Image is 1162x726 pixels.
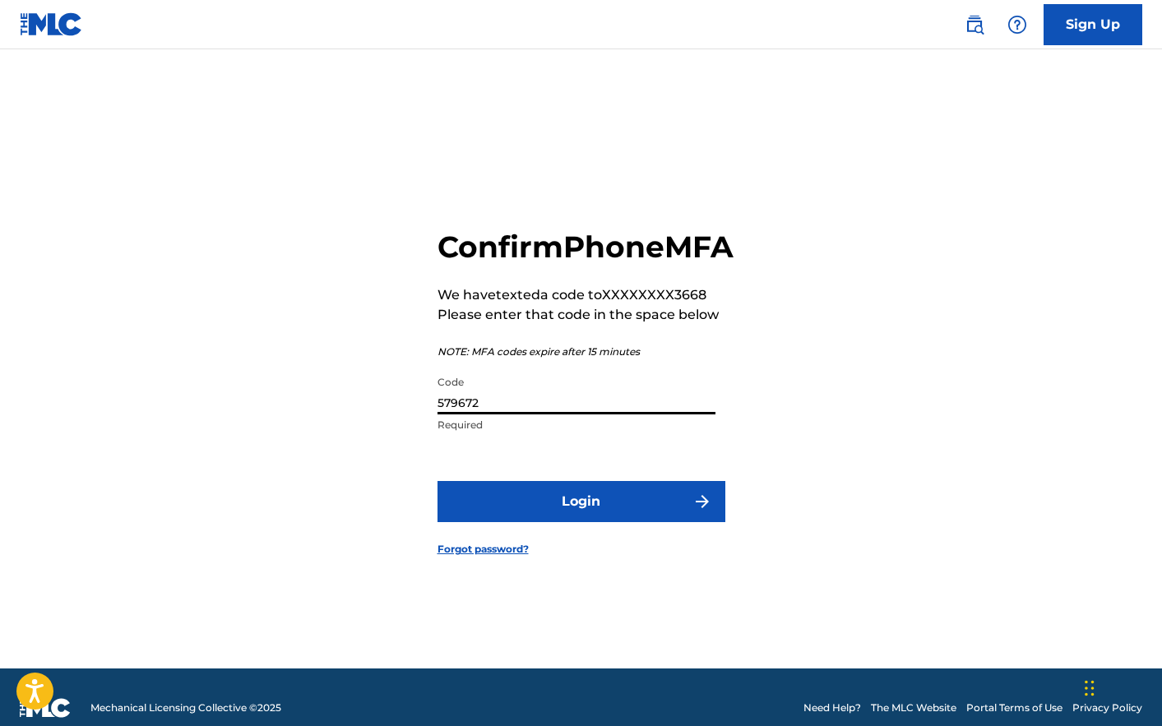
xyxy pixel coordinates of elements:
iframe: Chat Widget [1080,647,1162,726]
img: logo [20,698,71,718]
img: f7272a7cc735f4ea7f67.svg [692,492,712,511]
a: Forgot password? [437,542,529,557]
div: Help [1001,8,1034,41]
p: We have texted a code to XXXXXXXX3668 [437,285,734,305]
img: MLC Logo [20,12,83,36]
img: search [965,15,984,35]
span: Mechanical Licensing Collective © 2025 [90,701,281,715]
div: Drag [1085,664,1095,713]
img: help [1007,15,1027,35]
p: NOTE: MFA codes expire after 15 minutes [437,345,734,359]
p: Required [437,418,715,432]
p: Please enter that code in the space below [437,305,734,325]
a: Privacy Policy [1072,701,1142,715]
button: Login [437,481,725,522]
h2: Confirm Phone MFA [437,229,734,266]
a: Sign Up [1044,4,1142,45]
a: Need Help? [803,701,861,715]
a: Portal Terms of Use [966,701,1062,715]
a: Public Search [958,8,991,41]
a: The MLC Website [871,701,956,715]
